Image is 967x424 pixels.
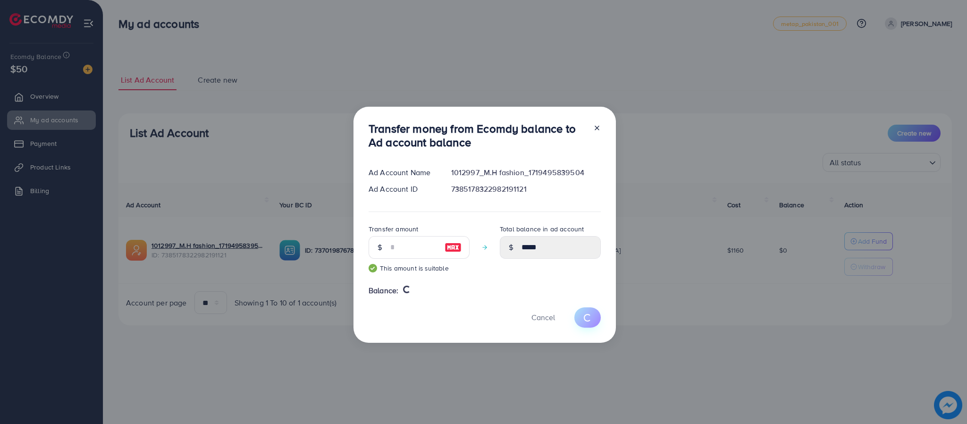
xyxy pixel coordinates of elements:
[369,122,586,149] h3: Transfer money from Ecomdy balance to Ad account balance
[369,224,418,234] label: Transfer amount
[369,264,377,272] img: guide
[361,184,444,195] div: Ad Account ID
[445,242,462,253] img: image
[500,224,584,234] label: Total balance in ad account
[369,285,398,296] span: Balance:
[444,167,608,178] div: 1012997_M.H fashion_1719495839504
[520,307,567,328] button: Cancel
[369,263,470,273] small: This amount is suitable
[361,167,444,178] div: Ad Account Name
[531,312,555,322] span: Cancel
[444,184,608,195] div: 7385178322982191121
